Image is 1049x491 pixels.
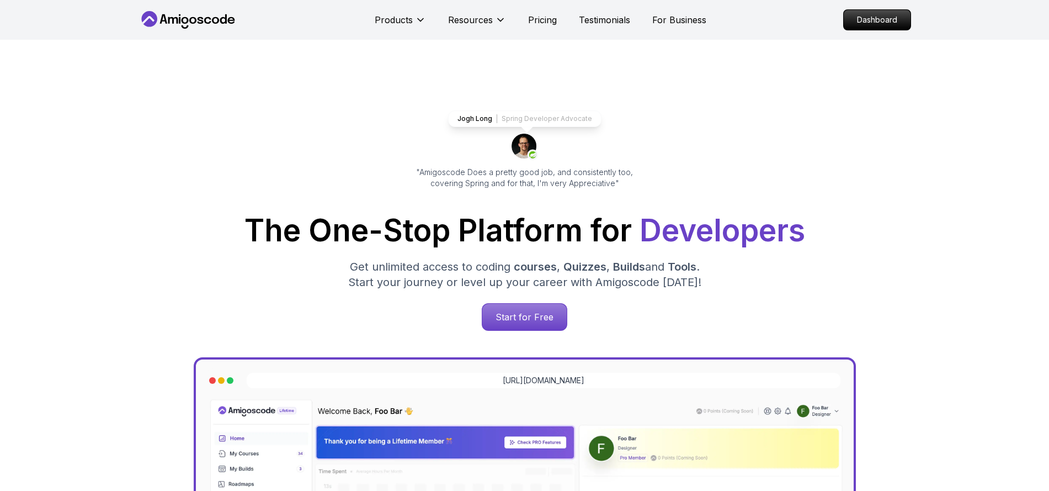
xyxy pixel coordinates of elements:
[503,375,584,386] a: [URL][DOMAIN_NAME]
[339,259,710,290] p: Get unlimited access to coding , , and . Start your journey or level up your career with Amigosco...
[502,114,592,123] p: Spring Developer Advocate
[448,13,493,27] p: Resources
[844,10,910,30] p: Dashboard
[514,260,557,273] span: courses
[457,114,492,123] p: Jogh Long
[668,260,696,273] span: Tools
[512,134,538,160] img: josh long
[375,13,413,27] p: Products
[528,13,557,27] a: Pricing
[652,13,706,27] a: For Business
[579,13,630,27] a: Testimonials
[613,260,645,273] span: Builds
[482,304,567,330] p: Start for Free
[843,9,911,30] a: Dashboard
[375,13,426,35] button: Products
[482,303,567,331] a: Start for Free
[147,215,902,246] h1: The One-Stop Platform for
[563,260,606,273] span: Quizzes
[401,167,648,189] p: "Amigoscode Does a pretty good job, and consistently too, covering Spring and for that, I'm very ...
[448,13,506,35] button: Resources
[640,212,805,249] span: Developers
